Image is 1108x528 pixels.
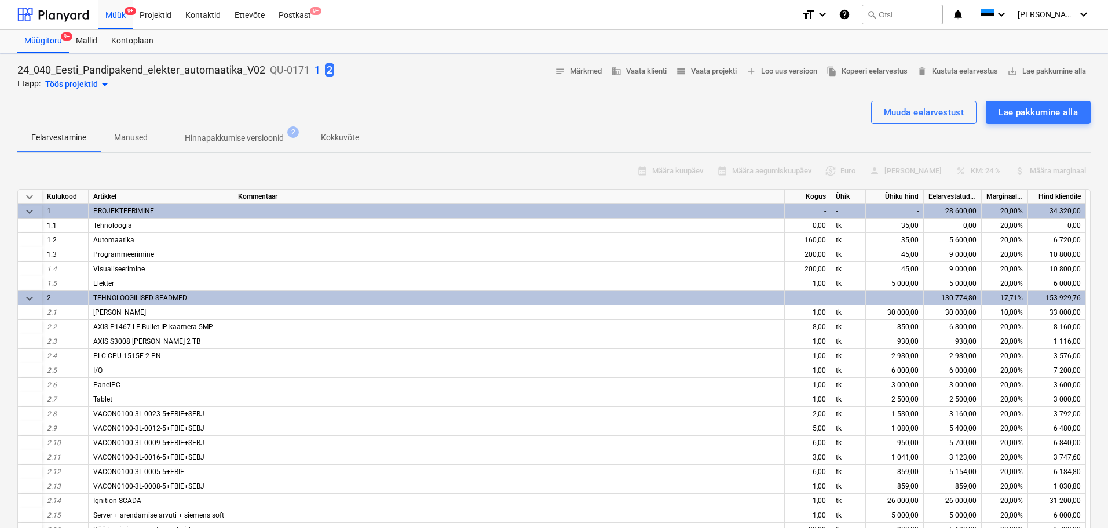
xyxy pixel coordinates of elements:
div: 20,00% [982,363,1028,378]
div: 26 000,00 [924,494,982,508]
span: 2.10 [47,439,61,447]
button: 2 [325,63,334,78]
div: 3 792,00 [1028,407,1086,421]
i: keyboard_arrow_down [816,8,829,21]
div: Kogus [785,190,831,204]
div: 1.2 [42,233,89,247]
a: Müügitoru9+ [17,30,69,53]
div: 6,00 [785,465,831,479]
span: 2.11 [47,453,61,461]
span: arrow_drop_down [98,78,112,92]
div: Ühik [831,190,866,204]
span: 2.7 [47,395,57,403]
span: 1.4 [47,265,57,273]
p: Kokkuvõte [321,132,359,144]
div: 3 160,00 [924,407,982,421]
div: 200,00 [785,262,831,276]
span: VACON0100-3L-0023-5+FBIE+SEBJ [93,410,204,418]
div: 3 600,00 [1028,378,1086,392]
div: tk [831,233,866,247]
div: 1,00 [785,334,831,349]
div: 3 123,00 [924,450,982,465]
div: - [866,291,924,305]
div: 2 500,00 [924,392,982,407]
span: Ahenda kategooria [23,292,36,305]
div: 20,00% [982,450,1028,465]
div: 35,00 [866,233,924,247]
div: 3,00 [785,450,831,465]
div: 20,00% [982,233,1028,247]
span: file_copy [827,66,837,77]
div: 20,00% [982,479,1028,494]
div: 1,00 [785,378,831,392]
div: Müügitoru [17,30,69,53]
div: 26 000,00 [866,494,924,508]
span: add [746,66,756,77]
span: 2.6 [47,381,57,389]
span: TEHNOLOOGILISED SEADMED [93,294,187,302]
span: VACON0100-3L-0008-5+FBIE+SEBJ [93,482,204,490]
div: 1,00 [785,494,831,508]
span: 2.5 [47,366,57,374]
div: 1,00 [785,349,831,363]
button: Lae pakkumine alla [986,101,1091,124]
div: tk [831,334,866,349]
span: VACON0100-3L-0012-5+FBIE+SEBJ [93,424,204,432]
span: 9+ [125,7,136,15]
span: 2.3 [47,337,57,345]
span: Programmeerimine [93,250,154,258]
span: search [867,10,876,19]
div: 2 980,00 [866,349,924,363]
div: 5 000,00 [866,508,924,523]
div: tk [831,436,866,450]
div: 6 184,80 [1028,465,1086,479]
a: Mallid [69,30,104,53]
button: Loo uus versioon [741,63,822,81]
button: Vaata projekti [671,63,741,81]
div: 6 800,00 [924,320,982,334]
div: 1 030,80 [1028,479,1086,494]
span: Ahenda kõik kategooriad [23,190,36,204]
div: 45,00 [866,247,924,262]
div: 160,00 [785,233,831,247]
span: 2.2 [47,323,57,331]
div: 9 000,00 [924,247,982,262]
span: PLC CPU 1515F-2 PN [93,352,161,360]
button: Kustuta eelarvestus [912,63,1003,81]
div: 2 500,00 [866,392,924,407]
p: Etapp: [17,78,41,92]
div: 5 000,00 [924,276,982,291]
div: 34 320,00 [1028,204,1086,219]
div: 130 774,80 [924,291,982,305]
p: 1 [315,63,320,77]
div: 1,00 [785,479,831,494]
div: Hind kliendile [1028,190,1086,204]
div: 3 000,00 [924,378,982,392]
div: Ühiku hind [866,190,924,204]
button: 1 [315,63,320,78]
span: Vaata klienti [611,65,667,78]
div: Muuda eelarvestust [884,105,964,120]
div: Kulukood [42,190,89,204]
div: tk [831,508,866,523]
span: VACON0100-3L-0009-5+FBIE+SEBJ [93,439,204,447]
span: [PERSON_NAME] [1018,10,1076,19]
div: 859,00 [866,479,924,494]
div: tk [831,407,866,421]
i: notifications [952,8,964,21]
p: QU-0171 [270,63,310,77]
div: 6 840,00 [1028,436,1086,450]
span: 2 [325,63,334,77]
span: business [611,66,621,77]
div: 20,00% [982,262,1028,276]
div: 20,00% [982,421,1028,436]
div: tk [831,219,866,233]
div: 5,00 [785,421,831,436]
div: 850,00 [866,320,924,334]
div: 6 000,00 [1028,508,1086,523]
span: 2 [287,126,299,138]
div: 7 200,00 [1028,363,1086,378]
div: 5 000,00 [866,276,924,291]
span: Lae pakkumine alla [1007,65,1086,78]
